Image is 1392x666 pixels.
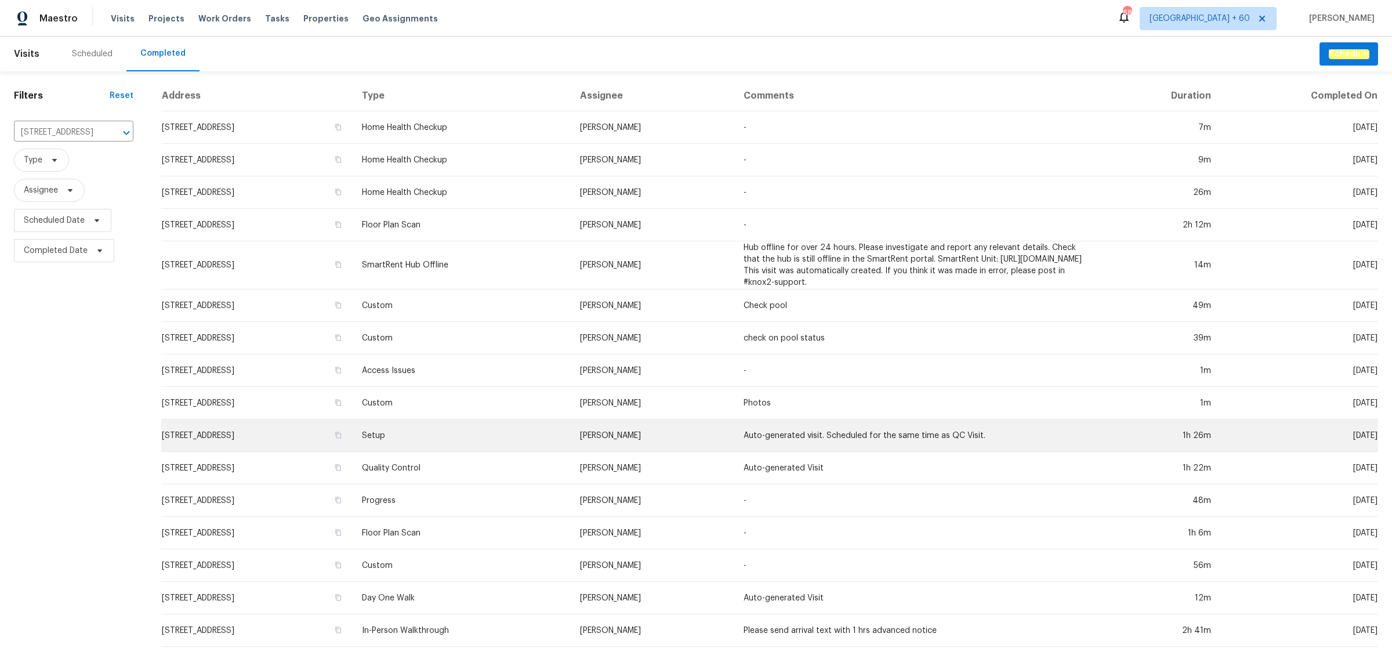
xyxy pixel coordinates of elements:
[333,259,343,270] button: Copy Address
[734,209,1099,241] td: -
[161,144,353,176] td: [STREET_ADDRESS]
[1220,452,1378,484] td: [DATE]
[1099,176,1220,209] td: 26m
[1099,387,1220,419] td: 1m
[353,517,570,549] td: Floor Plan Scan
[333,154,343,165] button: Copy Address
[1220,387,1378,419] td: [DATE]
[161,517,353,549] td: [STREET_ADDRESS]
[734,419,1099,452] td: Auto-generated visit. Scheduled for the same time as QC Visit.
[1220,111,1378,144] td: [DATE]
[333,187,343,197] button: Copy Address
[353,81,570,111] th: Type
[14,41,39,67] span: Visits
[333,495,343,505] button: Copy Address
[1319,42,1378,66] button: Schedule
[161,614,353,647] td: [STREET_ADDRESS]
[734,387,1099,419] td: Photos
[161,176,353,209] td: [STREET_ADDRESS]
[111,13,135,24] span: Visits
[734,549,1099,582] td: -
[161,322,353,354] td: [STREET_ADDRESS]
[362,13,438,24] span: Geo Assignments
[571,322,735,354] td: [PERSON_NAME]
[353,582,570,614] td: Day One Walk
[1099,517,1220,549] td: 1h 6m
[1099,289,1220,322] td: 49m
[734,517,1099,549] td: -
[571,289,735,322] td: [PERSON_NAME]
[72,48,113,60] div: Scheduled
[161,452,353,484] td: [STREET_ADDRESS]
[161,582,353,614] td: [STREET_ADDRESS]
[161,484,353,517] td: [STREET_ADDRESS]
[1123,7,1131,19] div: 689
[1099,144,1220,176] td: 9m
[1220,322,1378,354] td: [DATE]
[571,387,735,419] td: [PERSON_NAME]
[24,245,88,256] span: Completed Date
[734,354,1099,387] td: -
[161,209,353,241] td: [STREET_ADDRESS]
[353,387,570,419] td: Custom
[1329,49,1369,59] em: Schedule
[1099,484,1220,517] td: 48m
[333,625,343,635] button: Copy Address
[734,614,1099,647] td: Please send arrival text with 1 hrs advanced notice
[1150,13,1250,24] span: [GEOGRAPHIC_DATA] + 60
[333,365,343,375] button: Copy Address
[1099,241,1220,289] td: 14m
[118,125,135,141] button: Open
[333,560,343,570] button: Copy Address
[24,215,85,226] span: Scheduled Date
[734,144,1099,176] td: -
[333,397,343,408] button: Copy Address
[161,81,353,111] th: Address
[303,13,349,24] span: Properties
[333,332,343,343] button: Copy Address
[161,419,353,452] td: [STREET_ADDRESS]
[1099,582,1220,614] td: 12m
[734,111,1099,144] td: -
[353,176,570,209] td: Home Health Checkup
[734,582,1099,614] td: Auto-generated Visit
[571,419,735,452] td: [PERSON_NAME]
[353,484,570,517] td: Progress
[571,241,735,289] td: [PERSON_NAME]
[571,144,735,176] td: [PERSON_NAME]
[353,354,570,387] td: Access Issues
[24,154,42,166] span: Type
[353,549,570,582] td: Custom
[571,614,735,647] td: [PERSON_NAME]
[161,111,353,144] td: [STREET_ADDRESS]
[1220,549,1378,582] td: [DATE]
[161,354,353,387] td: [STREET_ADDRESS]
[353,614,570,647] td: In-Person Walkthrough
[333,527,343,538] button: Copy Address
[353,111,570,144] td: Home Health Checkup
[1220,176,1378,209] td: [DATE]
[161,241,353,289] td: [STREET_ADDRESS]
[571,452,735,484] td: [PERSON_NAME]
[1220,241,1378,289] td: [DATE]
[1220,614,1378,647] td: [DATE]
[571,582,735,614] td: [PERSON_NAME]
[161,289,353,322] td: [STREET_ADDRESS]
[333,430,343,440] button: Copy Address
[198,13,251,24] span: Work Orders
[571,209,735,241] td: [PERSON_NAME]
[265,15,289,23] span: Tasks
[1099,209,1220,241] td: 2h 12m
[571,81,735,111] th: Assignee
[734,81,1099,111] th: Comments
[1099,111,1220,144] td: 7m
[353,144,570,176] td: Home Health Checkup
[14,124,101,142] input: Search for an address...
[571,176,735,209] td: [PERSON_NAME]
[39,13,78,24] span: Maestro
[110,90,133,102] div: Reset
[1220,517,1378,549] td: [DATE]
[1220,484,1378,517] td: [DATE]
[353,322,570,354] td: Custom
[1099,354,1220,387] td: 1m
